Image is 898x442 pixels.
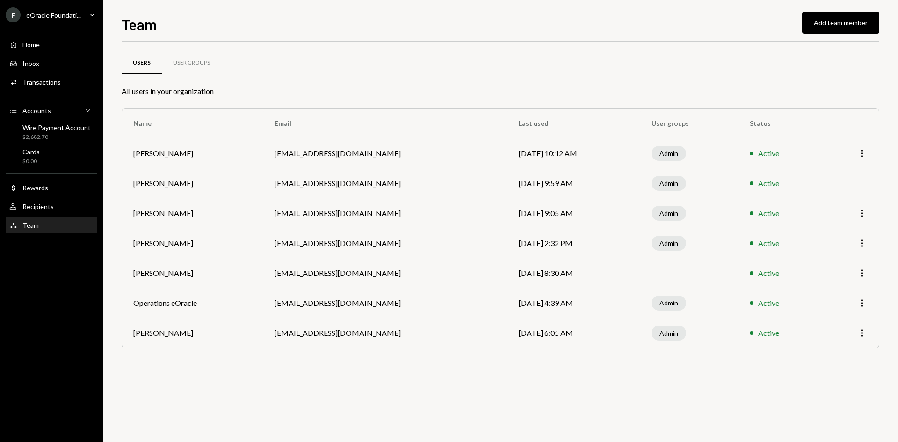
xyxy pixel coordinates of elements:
[22,158,40,166] div: $0.00
[22,59,39,67] div: Inbox
[652,206,686,221] div: Admin
[22,41,40,49] div: Home
[507,198,640,228] td: [DATE] 9:05 AM
[758,208,779,219] div: Active
[652,176,686,191] div: Admin
[652,326,686,341] div: Admin
[507,258,640,288] td: [DATE] 8:30 AM
[263,288,507,318] td: [EMAIL_ADDRESS][DOMAIN_NAME]
[173,59,210,67] div: User Groups
[6,145,97,167] a: Cards$0.00
[640,109,739,138] th: User groups
[758,297,779,309] div: Active
[507,288,640,318] td: [DATE] 4:39 AM
[263,228,507,258] td: [EMAIL_ADDRESS][DOMAIN_NAME]
[263,138,507,168] td: [EMAIL_ADDRESS][DOMAIN_NAME]
[22,221,39,229] div: Team
[22,78,61,86] div: Transactions
[22,123,91,131] div: Wire Payment Account
[6,217,97,233] a: Team
[263,109,507,138] th: Email
[263,168,507,198] td: [EMAIL_ADDRESS][DOMAIN_NAME]
[122,51,162,75] a: Users
[6,73,97,90] a: Transactions
[758,148,779,159] div: Active
[758,178,779,189] div: Active
[122,138,263,168] td: [PERSON_NAME]
[22,203,54,210] div: Recipients
[758,238,779,249] div: Active
[507,318,640,348] td: [DATE] 6:05 AM
[263,198,507,228] td: [EMAIL_ADDRESS][DOMAIN_NAME]
[758,268,779,279] div: Active
[6,55,97,72] a: Inbox
[133,59,151,67] div: Users
[122,109,263,138] th: Name
[6,121,97,143] a: Wire Payment Account$2,682.70
[22,184,48,192] div: Rewards
[652,146,686,161] div: Admin
[6,198,97,215] a: Recipients
[6,102,97,119] a: Accounts
[22,133,91,141] div: $2,682.70
[122,288,263,318] td: Operations eOracle
[22,148,40,156] div: Cards
[122,168,263,198] td: [PERSON_NAME]
[263,258,507,288] td: [EMAIL_ADDRESS][DOMAIN_NAME]
[6,36,97,53] a: Home
[122,258,263,288] td: [PERSON_NAME]
[507,228,640,258] td: [DATE] 2:32 PM
[122,198,263,228] td: [PERSON_NAME]
[758,327,779,339] div: Active
[122,86,879,97] div: All users in your organization
[802,12,879,34] button: Add team member
[507,168,640,198] td: [DATE] 9:59 AM
[739,109,824,138] th: Status
[122,15,157,34] h1: Team
[507,109,640,138] th: Last used
[6,7,21,22] div: E
[122,228,263,258] td: [PERSON_NAME]
[652,296,686,311] div: Admin
[6,179,97,196] a: Rewards
[26,11,81,19] div: eOracle Foundati...
[263,318,507,348] td: [EMAIL_ADDRESS][DOMAIN_NAME]
[22,107,51,115] div: Accounts
[652,236,686,251] div: Admin
[162,51,221,75] a: User Groups
[122,318,263,348] td: [PERSON_NAME]
[507,138,640,168] td: [DATE] 10:12 AM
